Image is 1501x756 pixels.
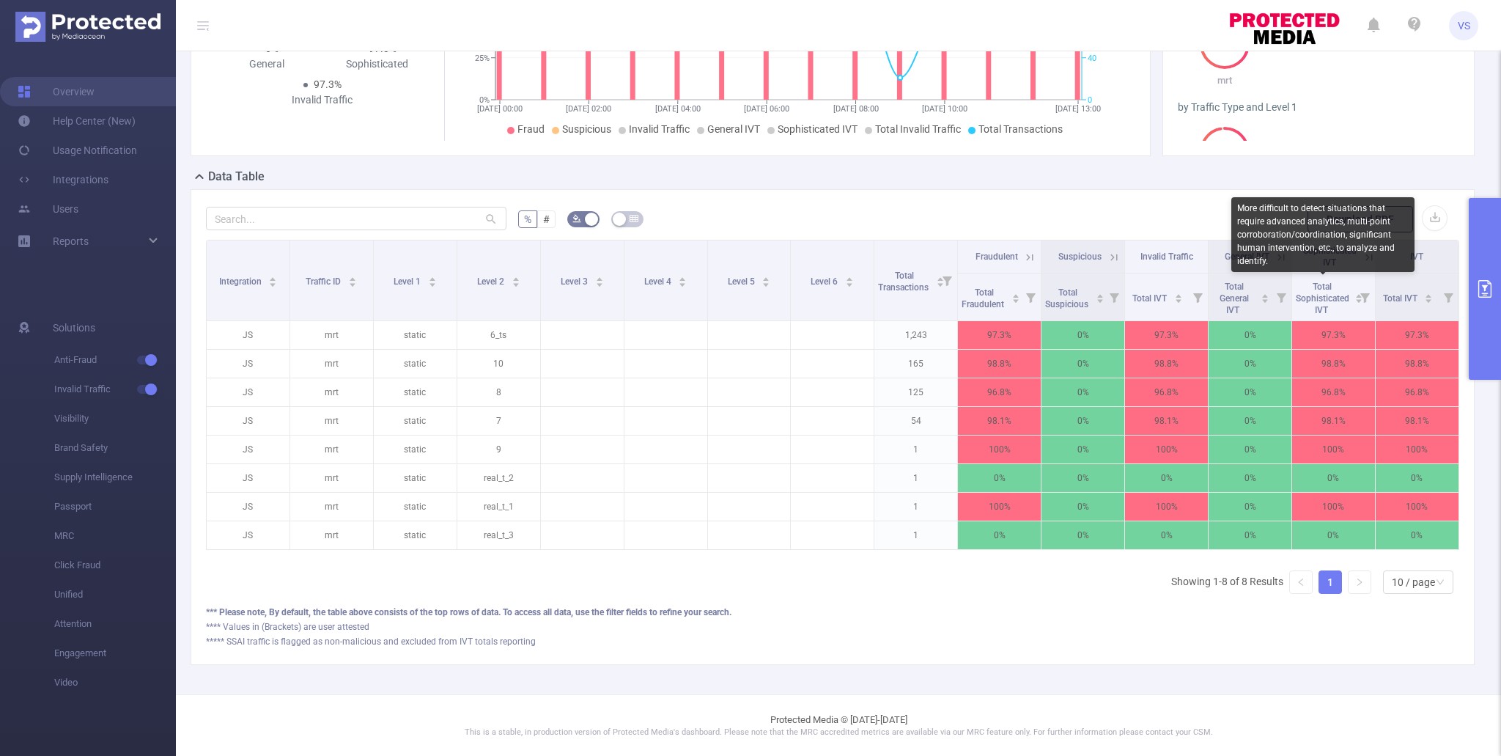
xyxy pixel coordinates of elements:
[206,635,1459,648] div: ***** SSAI traffic is flagged as non-malicious and excluded from IVT totals reporting
[1292,407,1375,435] p: 98.1%
[1088,54,1096,63] tspan: 40
[457,321,540,349] p: 6_ts
[18,106,136,136] a: Help Center (New)
[475,54,490,63] tspan: 25%
[54,375,176,404] span: Invalid Traffic
[1376,493,1458,521] p: 100%
[207,464,289,492] p: JS
[54,433,176,463] span: Brand Safety
[1178,73,1272,88] p: mrt
[1292,521,1375,549] p: 0%
[208,168,265,186] h2: Data Table
[1125,464,1208,492] p: 0%
[428,281,436,285] i: icon: caret-down
[267,92,377,108] div: Invalid Traffic
[630,214,638,223] i: icon: table
[457,436,540,463] p: 9
[207,321,289,349] p: JS
[1171,570,1283,594] li: Showing 1-8 of 8 Results
[1376,436,1458,463] p: 100%
[762,281,770,285] i: icon: caret-down
[54,551,176,580] span: Click Fraud
[562,123,611,135] span: Suspicious
[53,235,89,247] span: Reports
[524,213,531,225] span: %
[206,620,1459,634] div: **** Values in (Brackets) are user attested
[374,407,457,435] p: static
[958,493,1041,521] p: 100%
[543,213,550,225] span: #
[1261,292,1269,296] i: icon: caret-up
[846,281,854,285] i: icon: caret-down
[374,493,457,521] p: static
[874,464,957,492] p: 1
[958,407,1041,435] p: 98.1%
[1125,350,1208,378] p: 98.8%
[457,350,540,378] p: 10
[15,12,161,42] img: Protected Media
[517,123,545,135] span: Fraud
[428,275,437,284] div: Sort
[1376,378,1458,406] p: 96.8%
[349,275,357,279] i: icon: caret-up
[679,281,687,285] i: icon: caret-down
[958,321,1041,349] p: 97.3%
[512,281,520,285] i: icon: caret-down
[1220,282,1249,315] span: Total General IVT
[833,104,879,114] tspan: [DATE] 08:00
[374,350,457,378] p: static
[1088,95,1092,105] tspan: 0
[1209,436,1291,463] p: 0%
[1438,274,1458,320] i: Filter menu
[561,276,590,287] span: Level 3
[1125,521,1208,549] p: 0%
[1178,100,1459,115] div: by Traffic Type and Level 1
[349,281,357,285] i: icon: caret-down
[290,493,373,521] p: mrt
[290,436,373,463] p: mrt
[1292,321,1375,349] p: 97.3%
[206,606,1459,619] div: *** Please note, By default, the table above consists of the top rows of data. To access all data...
[1055,104,1101,114] tspan: [DATE] 13:00
[374,521,457,549] p: static
[1041,407,1124,435] p: 0%
[54,521,176,551] span: MRC
[290,464,373,492] p: mrt
[1096,292,1104,296] i: icon: caret-up
[207,350,289,378] p: JS
[1209,464,1291,492] p: 0%
[1132,293,1169,304] span: Total IVT
[655,104,701,114] tspan: [DATE] 04:00
[1140,252,1193,262] span: Invalid Traffic
[1354,274,1375,320] i: Filter menu
[958,464,1041,492] p: 0%
[428,275,436,279] i: icon: caret-up
[679,275,687,279] i: icon: caret-up
[1289,570,1313,594] li: Previous Page
[1041,493,1124,521] p: 0%
[374,321,457,349] p: static
[629,123,690,135] span: Invalid Traffic
[1174,292,1183,301] div: Sort
[394,276,423,287] span: Level 1
[306,276,343,287] span: Traffic ID
[53,227,89,256] a: Reports
[207,521,289,549] p: JS
[314,78,342,90] span: 97.3%
[18,77,95,106] a: Overview
[728,276,757,287] span: Level 5
[922,104,967,114] tspan: [DATE] 10:00
[457,464,540,492] p: real_t_2
[1376,407,1458,435] p: 98.1%
[457,521,540,549] p: real_t_3
[1261,297,1269,301] i: icon: caret-down
[958,378,1041,406] p: 96.8%
[962,287,1006,309] span: Total Fraudulent
[762,275,770,279] i: icon: caret-up
[878,271,931,293] span: Total Transactions
[707,123,760,135] span: General IVT
[1209,493,1291,521] p: 0%
[1410,252,1423,262] span: IVT
[1292,493,1375,521] p: 100%
[1045,287,1091,309] span: Total Suspicious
